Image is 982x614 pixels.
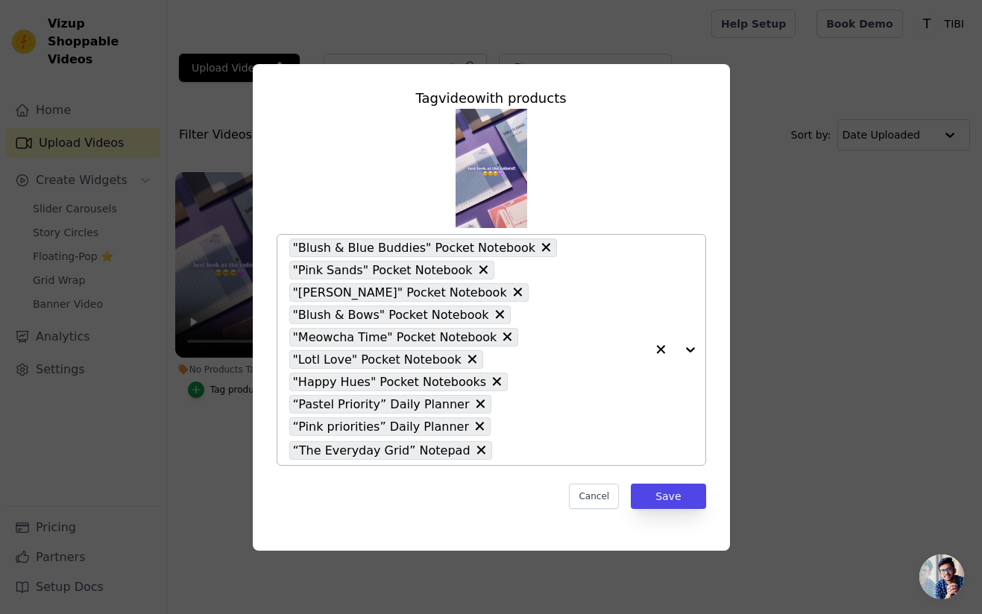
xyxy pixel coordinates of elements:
button: Cancel [569,484,619,509]
img: tn-8fb7035e67574c719d38996b6078d6b4.png [456,109,527,228]
span: "Lotl Love" Pocket Notebook [293,350,462,369]
span: "Meowcha Time" Pocket Notebook [293,328,497,346]
div: Tag video with products [277,88,706,109]
button: Save [631,484,705,509]
span: “Pastel Priority” Daily Planner [293,395,470,414]
span: "Pink Sands" Pocket Notebook [293,261,473,279]
span: "[PERSON_NAME]" Pocket Notebook [293,283,507,302]
a: Open chat [919,554,964,599]
span: “The Everyday Grid” Notepad [293,441,470,460]
span: "Blush & Blue Buddies" Pocket Notebook [293,238,535,257]
span: “Pink priorities” Daily Planner [293,417,469,436]
span: "Blush & Bows" Pocket Notebook [293,306,489,324]
span: "Happy Hues" Pocket Notebooks [293,373,487,391]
